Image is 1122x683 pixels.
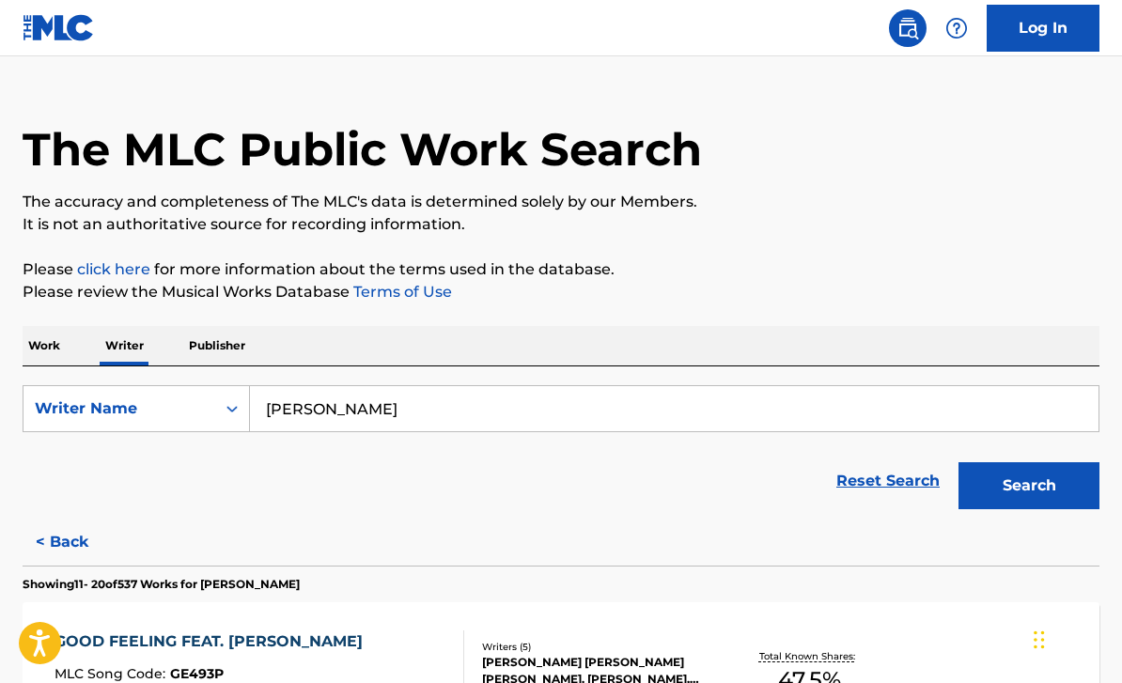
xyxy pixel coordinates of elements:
[945,17,968,39] img: help
[350,283,452,301] a: Terms of Use
[100,326,149,365] p: Writer
[170,665,224,682] span: GE493P
[889,9,927,47] a: Public Search
[23,281,1099,303] p: Please review the Musical Works Database
[482,640,720,654] div: Writers ( 5 )
[23,326,66,365] p: Work
[23,191,1099,213] p: The accuracy and completeness of The MLC's data is determined solely by our Members.
[958,462,1099,509] button: Search
[35,397,204,420] div: Writer Name
[896,17,919,39] img: search
[938,9,975,47] div: Help
[1034,612,1045,668] div: Drag
[827,460,949,502] a: Reset Search
[23,258,1099,281] p: Please for more information about the terms used in the database.
[23,121,702,178] h1: The MLC Public Work Search
[23,213,1099,236] p: It is not an authoritative source for recording information.
[23,519,135,566] button: < Back
[77,260,150,278] a: click here
[55,630,372,653] div: GOOD FEELING FEAT. [PERSON_NAME]
[23,14,95,41] img: MLC Logo
[1028,593,1122,683] iframe: Chat Widget
[987,5,1099,52] a: Log In
[183,326,251,365] p: Publisher
[55,665,170,682] span: MLC Song Code :
[23,385,1099,519] form: Search Form
[23,576,300,593] p: Showing 11 - 20 of 537 Works for [PERSON_NAME]
[759,649,860,663] p: Total Known Shares:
